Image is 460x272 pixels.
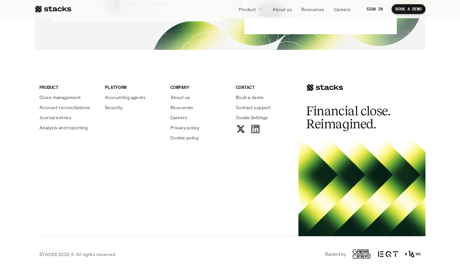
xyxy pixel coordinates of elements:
p: COMPANY [170,84,228,91]
p: PRODUCT [39,84,97,91]
a: Privacy policy [170,124,228,131]
p: Security [105,104,122,111]
a: Privacy Policy [77,151,106,155]
a: About us [268,3,296,15]
a: Account reconciliations [39,104,97,111]
a: Security [105,104,163,111]
a: Resources [170,104,228,111]
a: Careers [330,3,355,15]
a: SIGN IN [363,4,387,14]
p: Close management [39,94,81,101]
a: Close management [39,94,97,101]
a: About us [170,94,228,101]
p: Cookie policy [170,134,199,141]
p: Careers [334,6,351,13]
button: Cookie Trigger [236,114,268,121]
p: Analysis and reporting [39,124,88,131]
a: Cookie policy [170,134,228,141]
p: CONTACT [236,84,294,91]
p: SIGN IN [367,7,383,11]
p: Backed by [325,251,346,257]
p: About us [272,6,292,13]
a: Accounting agents [105,94,163,101]
a: Journal entries [39,114,97,121]
p: Resources [301,6,324,13]
p: Book a demo [236,94,264,101]
a: Resources [297,3,328,15]
a: Analysis and reporting [39,124,97,131]
span: Cookie Settings [236,114,268,121]
a: Contact support [236,104,294,111]
p: Product [239,6,256,13]
p: About us [170,94,190,101]
p: Contact support [236,104,271,111]
p: Privacy policy [170,124,200,131]
a: Book a demo [236,94,294,101]
p: BOOK A DEMO [395,7,422,11]
p: Accounting agents [105,94,146,101]
p: PLATFORM [105,84,163,91]
p: Account reconciliations [39,104,90,111]
a: BOOK A DEMO [392,4,425,14]
p: Journal entries [39,114,71,121]
p: Careers [170,114,187,121]
a: Careers [170,114,228,121]
p: STACKS 2025 © All rights reserved [39,251,116,258]
h2: Financial close. Reimagined. [306,105,404,131]
p: Resources [170,104,194,111]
